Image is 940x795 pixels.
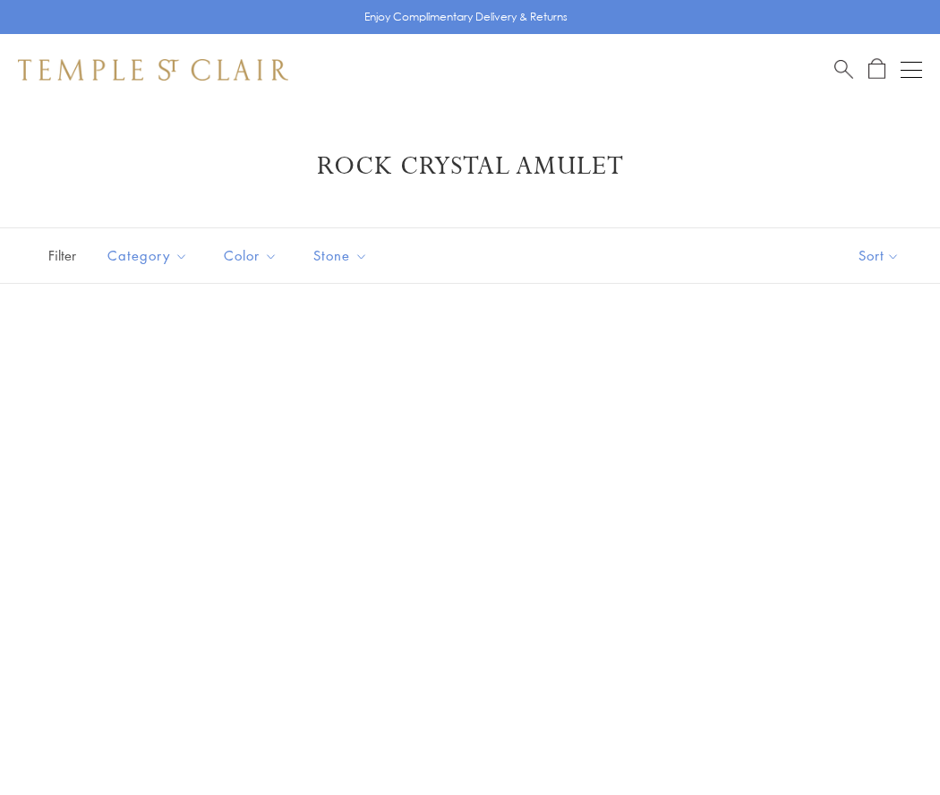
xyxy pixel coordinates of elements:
[818,228,940,283] button: Show sort by
[300,235,381,276] button: Stone
[215,244,291,267] span: Color
[304,244,381,267] span: Stone
[45,150,895,183] h1: Rock Crystal Amulet
[364,8,568,26] p: Enjoy Complimentary Delivery & Returns
[94,235,201,276] button: Category
[868,58,885,81] a: Open Shopping Bag
[901,59,922,81] button: Open navigation
[18,59,288,81] img: Temple St. Clair
[834,58,853,81] a: Search
[210,235,291,276] button: Color
[98,244,201,267] span: Category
